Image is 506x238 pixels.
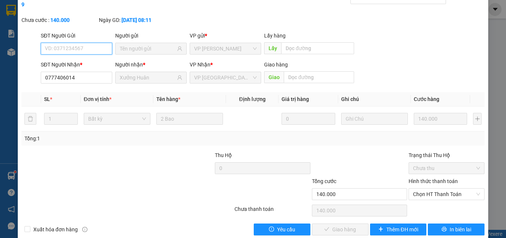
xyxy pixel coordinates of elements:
[264,33,286,39] span: Lấy hàng
[9,48,42,83] b: [PERSON_NAME]
[44,96,50,102] span: SL
[281,42,354,54] input: Dọc đường
[442,226,447,232] span: printer
[190,32,261,40] div: VP gửi
[194,72,257,83] span: VP Sài Gòn
[30,225,81,234] span: Xuất hóa đơn hàng
[120,74,176,82] input: Tên người nhận
[194,43,257,54] span: VP Phan Thiết
[62,35,102,45] li: (c) 2017
[190,62,210,68] span: VP Nhận
[234,205,311,218] div: Chưa thanh toán
[156,96,180,102] span: Tên hàng
[450,225,471,234] span: In biên lai
[254,224,310,235] button: exclamation-circleYêu cầu
[21,16,97,24] div: Chưa cước :
[88,113,146,124] span: Bất kỳ
[177,46,182,51] span: user
[312,224,369,235] button: checkGiao hàng
[413,189,480,200] span: Chọn HT Thanh Toán
[41,32,112,40] div: SĐT Người Gửi
[473,113,482,125] button: plus
[409,151,485,159] div: Trạng thái Thu Hộ
[84,96,111,102] span: Đơn vị tính
[341,113,408,125] input: Ghi Chú
[264,71,284,83] span: Giao
[378,226,383,232] span: plus
[386,225,418,234] span: Thêm ĐH mới
[413,163,480,174] span: Chưa thu
[282,113,335,125] input: 0
[24,134,196,143] div: Tổng: 1
[282,96,309,102] span: Giá trị hàng
[312,178,336,184] span: Tổng cước
[370,224,427,235] button: plusThêm ĐH mới
[62,28,102,34] b: [DOMAIN_NAME]
[264,62,288,68] span: Giao hàng
[121,17,152,23] b: [DATE] 08:11
[414,96,439,102] span: Cước hàng
[409,178,458,184] label: Hình thức thanh toán
[80,9,98,27] img: logo.jpg
[338,92,411,107] th: Ghi chú
[41,61,112,69] div: SĐT Người Nhận
[264,42,281,54] span: Lấy
[115,61,187,69] div: Người nhận
[269,226,274,232] span: exclamation-circle
[239,96,265,102] span: Định lượng
[177,75,182,80] span: user
[99,16,175,24] div: Ngày GD:
[277,225,295,234] span: Yêu cầu
[82,227,87,232] span: info-circle
[428,224,485,235] button: printerIn biên lai
[50,17,70,23] b: 140.000
[120,45,176,53] input: Tên người gửi
[414,113,467,125] input: 0
[48,11,71,71] b: BIÊN NHẬN GỬI HÀNG HÓA
[156,113,223,125] input: VD: Bàn, Ghế
[24,113,36,125] button: delete
[284,71,354,83] input: Dọc đường
[215,152,232,158] span: Thu Hộ
[115,32,187,40] div: Người gửi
